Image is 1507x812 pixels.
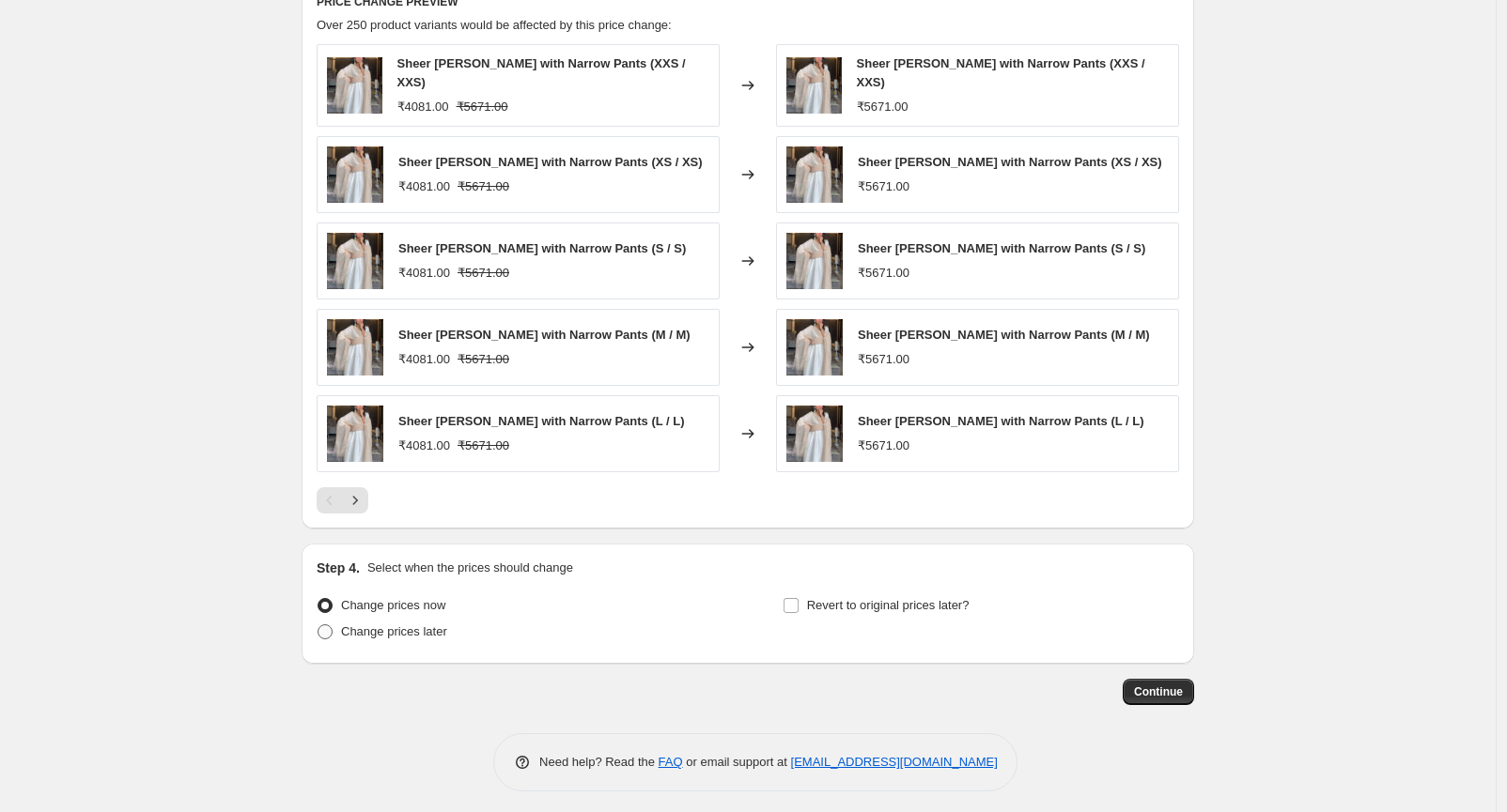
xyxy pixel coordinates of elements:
[807,598,970,612] span: Revert to original prices later?
[398,438,450,452] span: ₹4081.00
[398,241,686,255] span: Sheer [PERSON_NAME] with Narrow Pants (S / S)
[458,266,509,280] span: ₹5671.00
[317,559,360,577] h2: Step 4.
[786,233,843,289] img: Artboard6_6x-100_80x.jpg
[367,559,573,577] p: Select when the prices should change
[857,56,1145,89] span: Sheer [PERSON_NAME] with Narrow Pants (XXS / XXS)
[458,438,509,452] span: ₹5671.00
[317,18,672,32] span: Over 250 product variants would be affected by this price change:
[786,57,842,114] img: Artboard6_6x-100_80x.jpg
[858,438,909,452] span: ₹5671.00
[327,233,383,289] img: Artboard6_6x-100_80x.jpg
[858,328,1150,342] span: Sheer [PERSON_NAME] with Narrow Pants (M / M)
[341,598,445,612] span: Change prices now
[1123,679,1194,705] button: Continue
[398,155,703,169] span: Sheer [PERSON_NAME] with Narrow Pants (XS / XS)
[342,487,368,513] button: Next
[786,319,843,375] img: Artboard6_6x-100_80x.jpg
[857,100,909,114] span: ₹5671.00
[539,755,659,769] span: Need help? Read the
[858,241,1145,255] span: Sheer [PERSON_NAME] with Narrow Pants (S / S)
[791,755,998,769] a: [EMAIL_ADDRESS][DOMAIN_NAME]
[458,352,509,366] span: ₹5671.00
[858,155,1162,169] span: Sheer [PERSON_NAME] with Narrow Pants (XS / XS)
[397,56,686,89] span: Sheer [PERSON_NAME] with Narrow Pants (XXS / XXS)
[858,179,909,193] span: ₹5671.00
[398,414,685,428] span: Sheer [PERSON_NAME] with Narrow Pants (L / L)
[398,179,450,193] span: ₹4081.00
[858,266,909,280] span: ₹5671.00
[858,414,1144,428] span: Sheer [PERSON_NAME] with Narrow Pants (L / L)
[398,328,691,342] span: Sheer [PERSON_NAME] with Narrow Pants (M / M)
[327,406,383,462] img: Artboard6_6x-100_80x.jpg
[327,319,383,375] img: Artboard6_6x-100_80x.jpg
[659,755,683,769] a: FAQ
[858,352,909,366] span: ₹5671.00
[327,57,382,114] img: Artboard6_6x-100_80x.jpg
[458,179,509,193] span: ₹5671.00
[317,487,368,513] nav: Pagination
[786,406,843,462] img: Artboard6_6x-100_80x.jpg
[683,755,791,769] span: or email support at
[341,624,447,638] span: Change prices later
[327,146,383,203] img: Artboard6_6x-100_80x.jpg
[786,146,843,203] img: Artboard6_6x-100_80x.jpg
[398,352,450,366] span: ₹4081.00
[1134,684,1183,699] span: Continue
[457,100,508,114] span: ₹5671.00
[397,100,449,114] span: ₹4081.00
[398,266,450,280] span: ₹4081.00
